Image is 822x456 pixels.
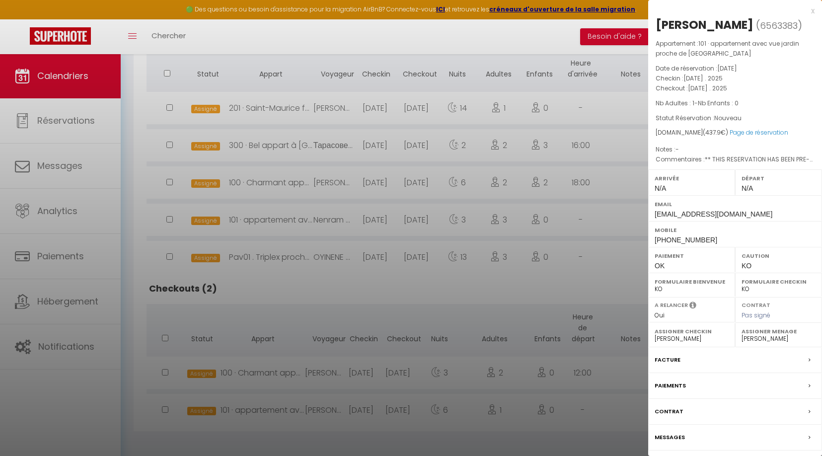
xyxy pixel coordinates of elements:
[656,17,753,33] div: [PERSON_NAME]
[742,251,816,261] label: Caution
[742,311,770,319] span: Pas signé
[730,128,788,137] a: Page de réservation
[655,262,665,270] span: OK
[703,128,728,137] span: ( €)
[655,184,666,192] span: N/A
[742,326,816,336] label: Assigner Menage
[655,355,680,365] label: Facture
[714,114,742,122] span: Nouveau
[656,145,815,154] p: Notes :
[8,4,38,34] button: Ouvrir le widget de chat LiveChat
[655,173,729,183] label: Arrivée
[656,74,815,83] p: Checkin :
[756,18,802,32] span: ( )
[656,113,815,123] p: Statut Réservation :
[656,39,815,59] p: Appartement :
[655,236,717,244] span: [PHONE_NUMBER]
[675,145,679,153] span: -
[655,199,816,209] label: Email
[742,184,753,192] span: N/A
[655,210,772,218] span: [EMAIL_ADDRESS][DOMAIN_NAME]
[656,98,815,108] p: -
[742,277,816,287] label: Formulaire Checkin
[656,154,815,164] p: Commentaires :
[655,326,729,336] label: Assigner Checkin
[688,84,727,92] span: [DATE] . 2025
[656,39,799,58] span: 101 · appartement avec vue jardin proche de [GEOGRAPHIC_DATA]
[683,74,723,82] span: [DATE] . 2025
[698,99,739,107] span: Nb Enfants : 0
[689,301,696,312] i: Sélectionner OUI si vous souhaiter envoyer les séquences de messages post-checkout
[655,251,729,261] label: Paiement
[705,128,721,137] span: 437.9
[655,277,729,287] label: Formulaire Bienvenue
[655,301,688,309] label: A relancer
[656,99,694,107] span: Nb Adultes : 1
[648,5,815,17] div: x
[655,406,683,417] label: Contrat
[655,380,686,391] label: Paiements
[655,225,816,235] label: Mobile
[742,262,751,270] span: KO
[656,128,815,138] div: [DOMAIN_NAME]
[717,64,737,73] span: [DATE]
[656,83,815,93] p: Checkout :
[742,173,816,183] label: Départ
[742,301,770,307] label: Contrat
[656,64,815,74] p: Date de réservation :
[655,432,685,443] label: Messages
[760,19,798,32] span: 6563383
